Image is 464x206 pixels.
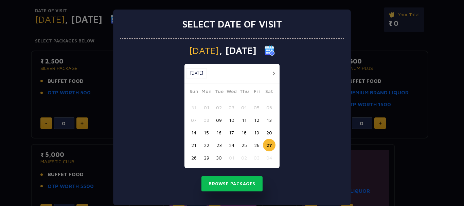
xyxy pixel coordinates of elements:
[225,101,238,114] button: 03
[225,88,238,97] span: Wed
[263,101,275,114] button: 06
[238,101,250,114] button: 04
[263,114,275,126] button: 13
[213,151,225,164] button: 30
[186,68,207,78] button: [DATE]
[263,126,275,139] button: 20
[200,101,213,114] button: 01
[213,88,225,97] span: Tue
[265,45,275,56] img: calender icon
[263,151,275,164] button: 04
[225,139,238,151] button: 24
[201,176,263,192] button: Browse Packages
[200,139,213,151] button: 22
[213,126,225,139] button: 16
[250,101,263,114] button: 05
[189,46,219,55] span: [DATE]
[250,88,263,97] span: Fri
[188,126,200,139] button: 14
[250,151,263,164] button: 03
[213,114,225,126] button: 09
[238,126,250,139] button: 18
[238,88,250,97] span: Thu
[250,126,263,139] button: 19
[200,126,213,139] button: 15
[188,101,200,114] button: 31
[188,88,200,97] span: Sun
[182,18,282,30] h3: Select date of visit
[200,151,213,164] button: 29
[213,139,225,151] button: 23
[225,114,238,126] button: 10
[225,126,238,139] button: 17
[238,139,250,151] button: 25
[250,114,263,126] button: 12
[238,114,250,126] button: 11
[200,114,213,126] button: 08
[188,151,200,164] button: 28
[200,88,213,97] span: Mon
[213,101,225,114] button: 02
[188,139,200,151] button: 21
[238,151,250,164] button: 02
[263,139,275,151] button: 27
[225,151,238,164] button: 01
[263,88,275,97] span: Sat
[219,46,256,55] span: , [DATE]
[250,139,263,151] button: 26
[188,114,200,126] button: 07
